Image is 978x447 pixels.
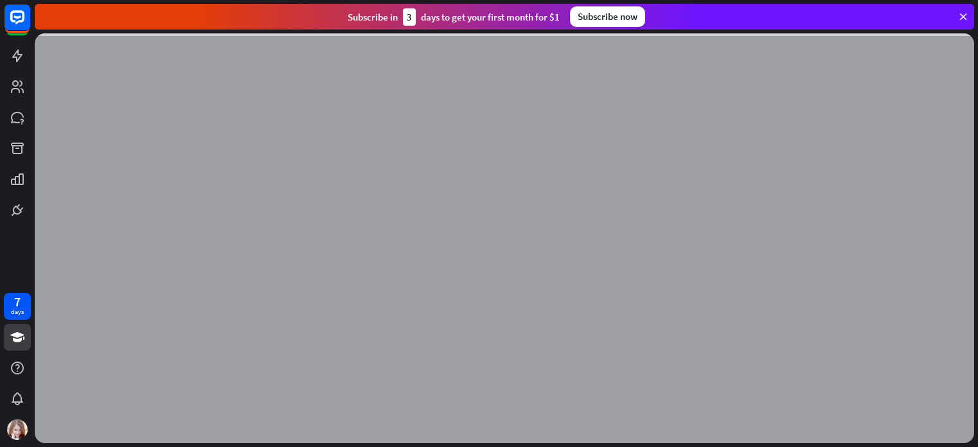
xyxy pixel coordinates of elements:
div: days [11,308,24,317]
div: 7 [14,296,21,308]
div: Subscribe now [570,6,645,27]
a: 7 days [4,293,31,320]
div: Subscribe in days to get your first month for $1 [348,8,560,26]
div: 3 [403,8,416,26]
